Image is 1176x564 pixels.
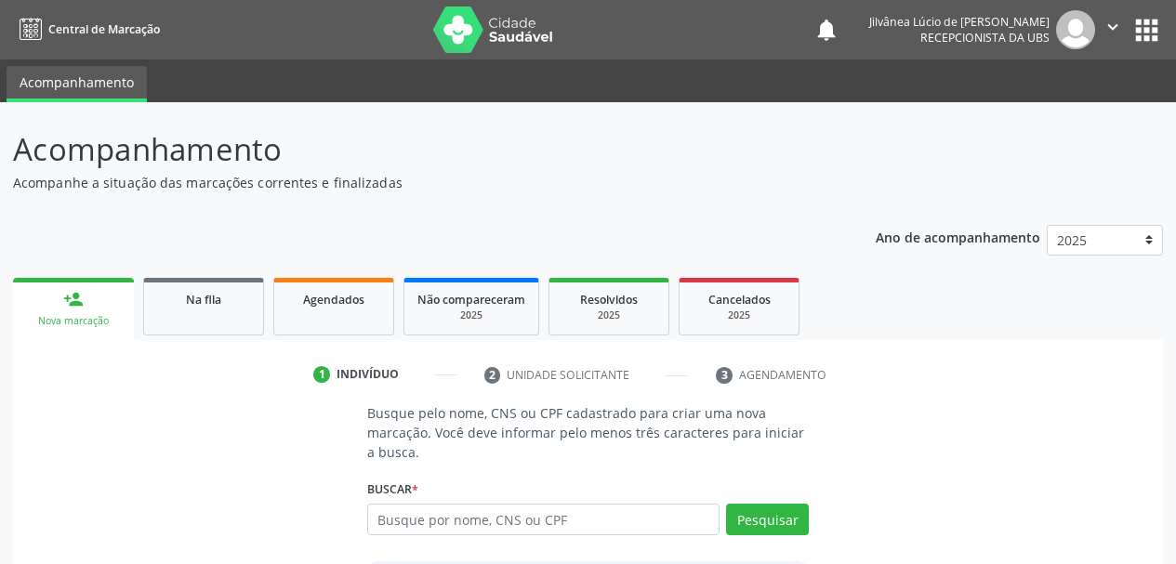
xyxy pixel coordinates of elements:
p: Ano de acompanhamento [876,225,1040,248]
p: Acompanhamento [13,126,818,173]
p: Acompanhe a situação das marcações correntes e finalizadas [13,173,818,192]
button: Pesquisar [726,504,809,535]
span: Resolvidos [580,292,638,308]
div: 2025 [417,308,525,322]
button:  [1095,10,1130,49]
input: Busque por nome, CNS ou CPF [367,504,720,535]
p: Busque pelo nome, CNS ou CPF cadastrado para criar uma nova marcação. Você deve informar pelo men... [367,403,810,462]
a: Acompanhamento [7,66,147,102]
span: Recepcionista da UBS [920,30,1050,46]
span: Agendados [303,292,364,308]
div: Nova marcação [26,314,121,328]
div: 2025 [693,308,786,322]
button: notifications [813,17,839,43]
label: Buscar [367,475,418,504]
div: 1 [313,366,330,383]
span: Na fila [186,292,221,308]
span: Não compareceram [417,292,525,308]
button: apps [1130,14,1163,46]
img: img [1056,10,1095,49]
div: person_add [63,289,84,309]
span: Cancelados [708,292,771,308]
span: Central de Marcação [48,21,160,37]
i:  [1103,17,1123,37]
div: 2025 [562,308,655,322]
div: Indivíduo [337,366,399,383]
div: Jilvânea Lúcio de [PERSON_NAME] [869,14,1050,30]
a: Central de Marcação [13,14,160,45]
